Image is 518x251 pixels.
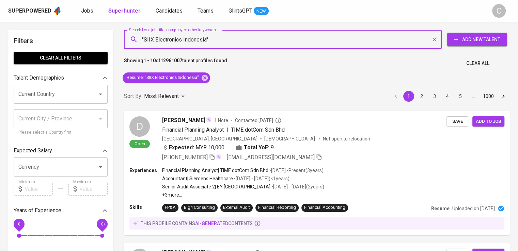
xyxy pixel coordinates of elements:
[96,89,105,99] button: Open
[19,54,102,62] span: Clear All filters
[184,204,215,211] div: Big4 Consulting
[452,205,495,212] p: Uploaded on [DATE]
[108,7,141,14] b: Superhunter
[223,204,250,211] div: External Audit
[160,58,182,63] b: 12961007
[268,167,324,174] p: • [DATE] - Present ( 3 years )
[129,204,162,211] p: Skills
[258,204,296,211] div: Financial Reporting
[162,175,233,182] p: Accountant | Siemens Healthcare
[389,91,510,102] nav: pagination navigation
[244,144,269,152] b: Total YoE:
[416,91,427,102] button: Go to page 2
[124,57,227,70] p: Showing of talent profiles found
[156,7,184,15] a: Candidates
[195,221,228,226] span: AI-generated
[254,8,269,15] span: NEW
[14,206,61,215] p: Years of Experience
[442,91,453,102] button: Go to page 4
[123,74,203,81] span: Resume : "SIIX Electronics Indonesia"
[229,7,269,15] a: GlintsGPT NEW
[464,57,492,70] button: Clear All
[447,33,507,46] button: Add New Talent
[162,191,324,198] p: +3 more ...
[124,111,510,235] a: DOpen[PERSON_NAME]1 NoteContacted [DATE]Financial Planning Analyst|TIME dotCom Sdn Bhd[GEOGRAPHIC...
[198,7,214,14] span: Teams
[14,35,108,46] h6: Filters
[468,93,479,100] div: …
[429,91,440,102] button: Go to page 3
[162,154,208,161] span: [PHONE_NUMBER]
[81,7,93,14] span: Jobs
[25,182,53,196] input: Value
[214,117,228,124] span: 1 Note
[233,175,289,182] p: • [DATE] - [DATE] ( <1 years )
[271,144,274,152] span: 9
[481,91,496,102] button: Go to page 1000
[156,7,183,14] span: Candidates
[323,135,370,142] p: Not open to relocation
[431,205,450,212] p: Resume
[14,71,108,85] div: Talent Demographics
[14,204,108,217] div: Years of Experience
[162,144,224,152] div: MYR 10,000
[14,147,52,155] p: Expected Salary
[235,117,282,124] span: Contacted [DATE]
[226,126,228,134] span: |
[162,135,257,142] div: [GEOGRAPHIC_DATA], [GEOGRAPHIC_DATA]
[270,183,324,190] p: • [DATE] - [DATE] ( 2 years )
[229,7,252,14] span: GlintsGPT
[18,222,20,227] span: 0
[275,117,282,124] svg: By Malaysia recruiter
[165,204,176,211] div: FP&A
[144,90,187,103] div: Most Relevant
[455,91,466,102] button: Go to page 5
[206,117,211,122] img: magic_wand.svg
[79,182,108,196] input: Value
[8,6,62,16] a: Superpoweredapp logo
[498,91,509,102] button: Go to next page
[143,58,156,63] b: 1 - 10
[446,116,468,127] button: Save
[129,116,150,137] div: D
[132,141,148,147] span: Open
[304,204,345,211] div: Financial Accounting
[14,144,108,157] div: Expected Salary
[141,220,253,227] p: this profile contains contents
[144,92,179,100] p: Most Relevant
[453,35,502,44] span: Add New Talent
[466,59,489,68] span: Clear All
[264,135,316,142] span: [DEMOGRAPHIC_DATA]
[123,72,210,83] div: Resume: "SIIX Electronics Indonesia"
[8,7,51,15] div: Superpowered
[129,167,162,174] p: Experiences
[227,154,315,161] span: [EMAIL_ADDRESS][DOMAIN_NAME]
[162,167,268,174] p: Financial Planning Analyst | TIME dotCom Sdn Bhd
[124,92,141,100] p: Sort By
[450,118,465,125] span: Save
[198,7,215,15] a: Teams
[96,162,105,172] button: Open
[98,222,106,227] span: 10+
[162,183,270,190] p: Senior Audit Associate 2 | EY [GEOGRAPHIC_DATA]
[169,144,194,152] b: Expected:
[472,116,504,127] button: Add to job
[14,52,108,64] button: Clear All filters
[53,6,62,16] img: app logo
[492,4,506,18] div: C
[216,154,221,160] img: magic_wand.svg
[162,116,205,124] span: [PERSON_NAME]
[18,129,103,136] p: Please select a Country first
[231,127,285,133] span: TIME dotCom Sdn Bhd
[162,127,224,133] span: Financial Planning Analyst
[476,118,501,125] span: Add to job
[81,7,95,15] a: Jobs
[108,7,142,15] a: Superhunter
[430,35,439,44] button: Clear
[403,91,414,102] button: page 1
[14,74,64,82] p: Talent Demographics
